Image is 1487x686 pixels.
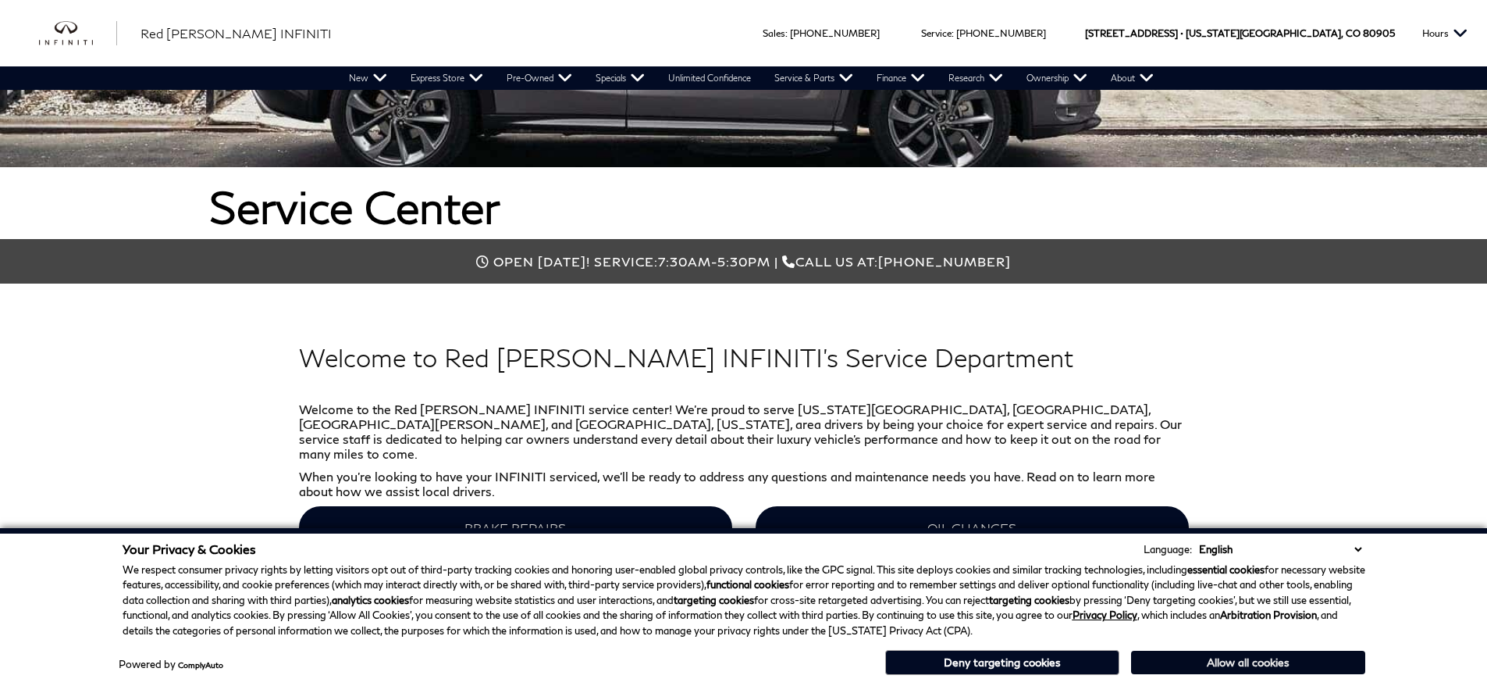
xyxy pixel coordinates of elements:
a: Unlimited Confidence [656,66,763,90]
span: Red [PERSON_NAME] INFINITI [141,26,332,41]
strong: targeting cookies [989,594,1069,606]
span: Your Privacy & Cookies [123,541,256,556]
a: Ownership [1015,66,1099,90]
span: Sales [763,27,785,39]
div: Language: [1144,545,1192,555]
h1: Service Center [209,183,1279,231]
a: [PHONE_NUMBER] [790,27,880,39]
p: We respect consumer privacy rights by letting visitors opt out of third-party tracking cookies an... [123,563,1365,639]
span: 7:30am-5:30pm [658,254,770,269]
a: Express Store [399,66,495,90]
a: Pre-Owned [495,66,584,90]
a: Privacy Policy [1073,609,1137,621]
strong: Arbitration Provision [1220,609,1317,621]
a: New [337,66,399,90]
div: Call us at: [209,254,1279,269]
a: BRAKE REPAIRS [299,506,732,549]
a: ComplyAuto [178,660,223,670]
strong: functional cookies [706,578,789,591]
p: Welcome to the Red [PERSON_NAME] INFINITI service center! We’re proud to serve [US_STATE][GEOGRAP... [299,402,1189,461]
a: Specials [584,66,656,90]
span: : [785,27,788,39]
button: Deny targeting cookies [885,650,1119,675]
span: | [774,254,778,269]
a: Red [PERSON_NAME] INFINITI [141,24,332,43]
a: OIL CHANGES [756,506,1189,549]
strong: analytics cookies [332,594,409,606]
a: Research [937,66,1015,90]
a: infiniti [39,21,117,46]
a: [STREET_ADDRESS] • [US_STATE][GEOGRAPHIC_DATA], CO 80905 [1085,27,1395,39]
nav: Main Navigation [337,66,1165,90]
p: When you’re looking to have your INFINITI serviced, we’ll be ready to address any questions and m... [299,469,1189,498]
strong: essential cookies [1187,563,1265,576]
a: Finance [865,66,937,90]
a: Service & Parts [763,66,865,90]
span: [PHONE_NUMBER] [878,254,1011,269]
button: Allow all cookies [1131,651,1365,674]
h2: Welcome to Red [PERSON_NAME] INFINITI’s Service Department [299,344,1189,371]
span: Open [DATE]! [493,254,590,269]
img: INFINITI [39,21,117,46]
select: Language Select [1195,541,1365,557]
div: Powered by [119,659,223,670]
span: Service [921,27,952,39]
a: [PHONE_NUMBER] [956,27,1046,39]
span: : [952,27,954,39]
strong: targeting cookies [674,594,754,606]
a: About [1099,66,1165,90]
span: Service: [594,254,658,269]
